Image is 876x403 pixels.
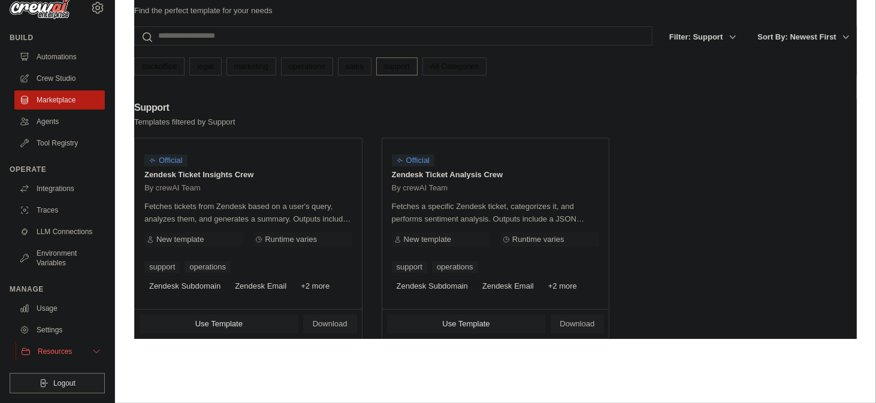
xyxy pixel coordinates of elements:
a: operations [185,261,231,273]
button: Sort By: Newest First [751,26,857,48]
a: support [376,57,418,75]
p: Zendesk Ticket Analysis Crew [392,169,600,181]
span: Official [392,154,435,166]
a: Traces [14,201,105,220]
p: Find the perfect template for your needs [134,5,273,17]
a: Use Template [387,314,546,334]
span: Zendesk Email [230,280,291,292]
span: Zendesk Subdomain [144,280,225,292]
a: support [144,261,180,273]
h2: Support [134,99,235,116]
a: operations [281,57,333,75]
a: Settings [14,320,105,340]
span: Use Template [195,319,243,329]
button: Resources [16,342,106,361]
span: Zendesk Email [478,280,539,292]
a: Integrations [14,179,105,198]
a: All Categories [422,57,487,75]
a: support [392,261,427,273]
div: Build [10,33,105,43]
div: Operate [10,165,105,174]
span: Runtime varies [265,235,317,244]
a: LLM Connections [14,222,105,241]
span: Runtime varies [512,235,564,244]
span: Zendesk Subdomain [392,280,473,292]
button: Filter: Support [662,26,744,48]
a: Download [303,314,357,334]
span: Download [313,319,348,329]
a: sales [338,57,371,75]
a: Environment Variables [14,244,105,272]
button: Logout [10,373,105,393]
a: marketing [226,57,276,75]
span: By crewAI Team [144,183,201,193]
a: Tool Registry [14,134,105,153]
a: Marketplace [14,90,105,110]
span: Use Template [442,319,490,329]
p: Fetches tickets from Zendesk based on a user's query, analyzes them, and generates a summary. Out... [144,200,352,225]
a: Use Template [140,314,298,334]
span: +2 more [543,280,582,292]
a: operations [432,261,478,273]
span: Download [560,319,595,329]
span: Resources [38,347,72,356]
p: Zendesk Ticket Insights Crew [144,169,352,181]
a: Agents [14,112,105,131]
p: Templates filtered by Support [134,116,235,128]
a: legal [189,57,221,75]
div: Manage [10,284,105,294]
span: By crewAI Team [392,183,448,193]
span: Official [144,154,188,166]
a: Crew Studio [14,69,105,88]
p: Fetches a specific Zendesk ticket, categorizes it, and performs sentiment analysis. Outputs inclu... [392,200,600,225]
span: New template [404,235,451,244]
a: backoffice [134,57,185,75]
a: Download [551,314,605,334]
a: Automations [14,47,105,66]
span: Logout [53,378,75,388]
a: Usage [14,299,105,318]
span: New template [156,235,204,244]
span: +2 more [296,280,334,292]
